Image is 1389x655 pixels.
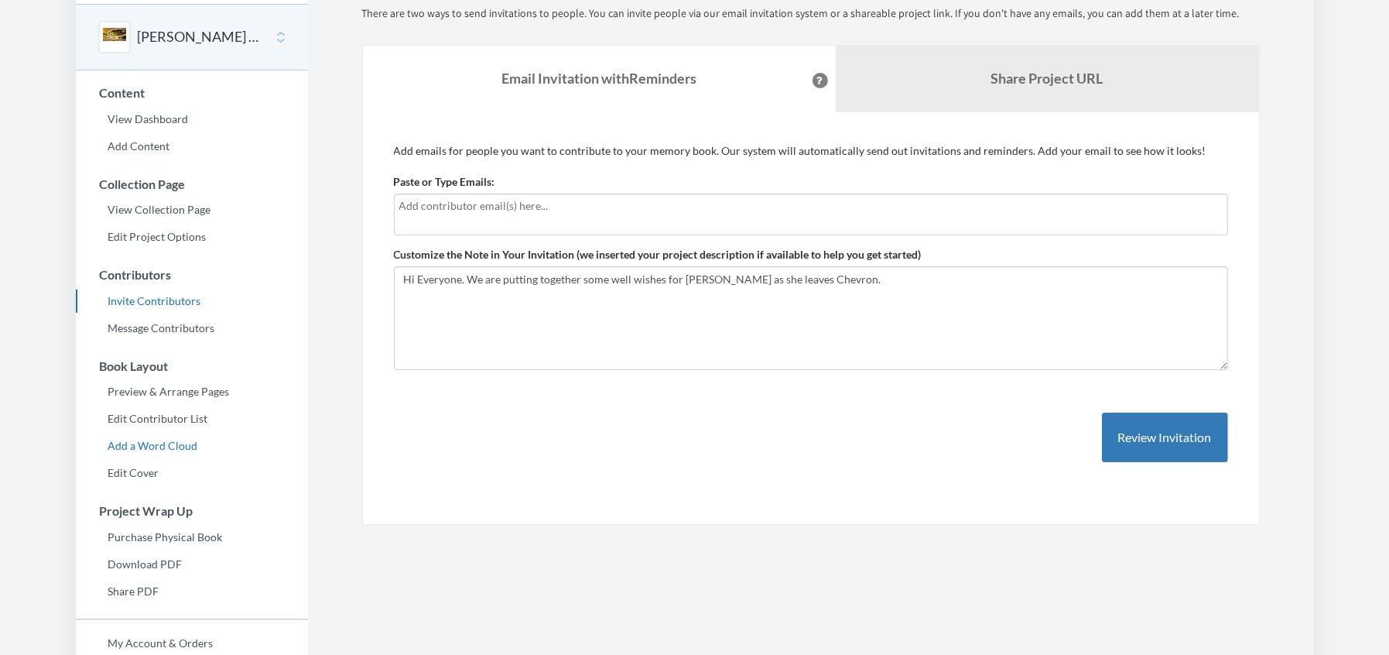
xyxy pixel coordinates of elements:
[76,317,308,340] a: Message Contributors
[77,86,308,100] h3: Content
[76,580,308,603] a: Share PDF
[399,197,1223,214] input: Add contributor email(s) here...
[501,70,696,87] strong: Email Invitation with Reminders
[76,198,308,221] a: View Collection Page
[76,407,308,430] a: Edit Contributor List
[76,632,308,655] a: My Account & Orders
[77,268,308,282] h3: Contributors
[76,225,308,249] a: Edit Project Options
[77,359,308,373] h3: Book Layout
[77,177,308,191] h3: Collection Page
[394,174,495,190] label: Paste or Type Emails:
[77,504,308,518] h3: Project Wrap Up
[76,461,308,485] a: Edit Cover
[1102,413,1228,463] button: Review Invitation
[76,434,308,458] a: Add a Word Cloud
[394,266,1228,370] textarea: Hi Everyone. We are putting together some well wishes for [PERSON_NAME] as she leaves Chevron.
[394,143,1228,159] p: Add emails for people you want to contribute to your memory book. Our system will automatically s...
[76,290,308,313] a: Invite Contributors
[76,380,308,403] a: Preview & Arrange Pages
[76,135,308,158] a: Add Content
[76,553,308,576] a: Download PDF
[362,6,1260,22] p: There are two ways to send invitations to people. You can invite people via our email invitation ...
[991,70,1103,87] b: Share Project URL
[31,11,87,25] span: Support
[76,108,308,131] a: View Dashboard
[394,247,922,262] label: Customize the Note in Your Invitation (we inserted your project description if available to help ...
[76,526,308,549] a: Purchase Physical Book
[138,27,263,47] button: [PERSON_NAME] - You will be missed!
